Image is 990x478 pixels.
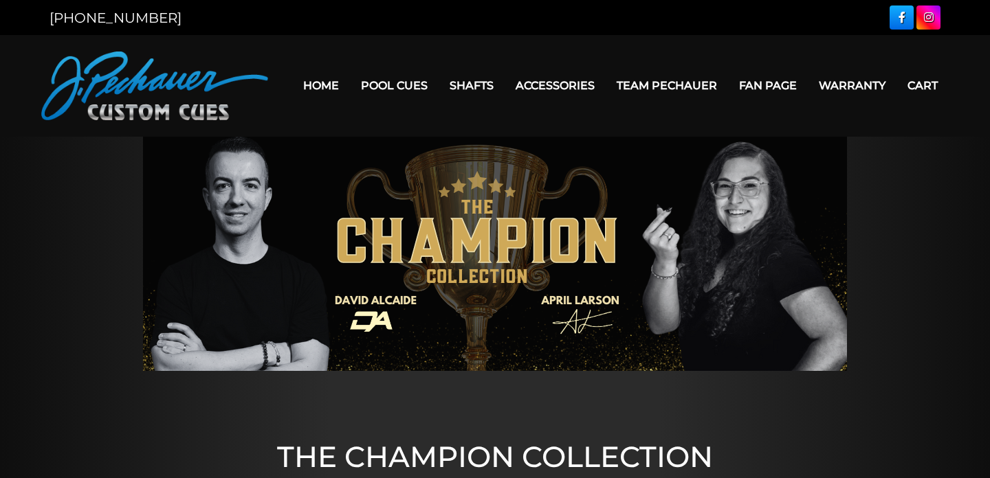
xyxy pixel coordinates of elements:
[505,68,606,103] a: Accessories
[41,52,268,120] img: Pechauer Custom Cues
[808,68,896,103] a: Warranty
[49,10,181,26] a: [PHONE_NUMBER]
[728,68,808,103] a: Fan Page
[896,68,949,103] a: Cart
[292,68,350,103] a: Home
[350,68,439,103] a: Pool Cues
[439,68,505,103] a: Shafts
[606,68,728,103] a: Team Pechauer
